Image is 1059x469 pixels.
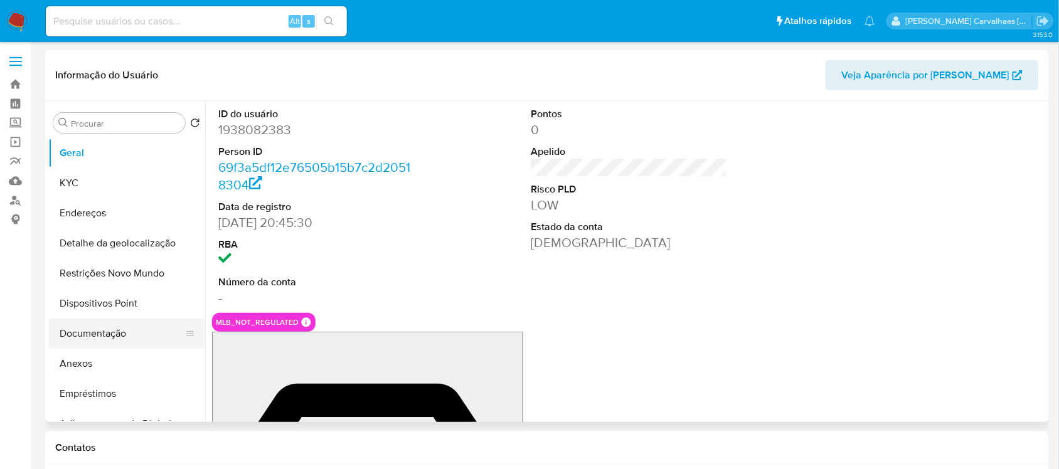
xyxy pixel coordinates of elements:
button: Geral [48,138,205,168]
dd: [DEMOGRAPHIC_DATA] [531,234,726,251]
dd: [DATE] 20:45:30 [218,214,414,231]
dt: Risco PLD [531,182,726,196]
h1: Contatos [55,441,1039,454]
span: Alt [290,15,300,27]
a: Sair [1036,14,1050,28]
button: Procurar [58,118,68,128]
button: Empréstimos [48,379,205,409]
button: search-icon [316,13,342,30]
p: sara.carvalhaes@mercadopago.com.br [906,15,1033,27]
dd: LOW [531,196,726,214]
span: Veja Aparência por [PERSON_NAME] [842,60,1009,90]
dd: 1938082383 [218,121,414,139]
button: Detalhe da geolocalização [48,228,205,258]
dt: Data de registro [218,200,414,214]
a: Notificações [865,16,875,26]
h1: Informação do Usuário [55,69,158,82]
button: Adiantamentos de Dinheiro [48,409,205,439]
button: Documentação [48,319,195,349]
input: Procurar [71,118,180,129]
button: Restrições Novo Mundo [48,258,205,288]
dd: 0 [531,121,726,139]
button: mlb_not_regulated [216,320,299,325]
dt: Person ID [218,145,414,159]
button: Dispositivos Point [48,288,205,319]
dt: Pontos [531,107,726,121]
dt: Estado da conta [531,220,726,234]
dt: Apelido [531,145,726,159]
a: 69f3a5df12e76505b15b7c2d20518304 [218,158,410,194]
span: Atalhos rápidos [785,14,852,28]
input: Pesquise usuários ou casos... [46,13,347,29]
span: s [307,15,311,27]
button: Anexos [48,349,205,379]
dt: RBA [218,238,414,251]
dt: Número da conta [218,275,414,289]
dt: ID do usuário [218,107,414,121]
button: Veja Aparência por [PERSON_NAME] [826,60,1039,90]
button: KYC [48,168,205,198]
button: Endereços [48,198,205,228]
button: Retornar ao pedido padrão [190,118,200,132]
dd: - [218,289,414,307]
